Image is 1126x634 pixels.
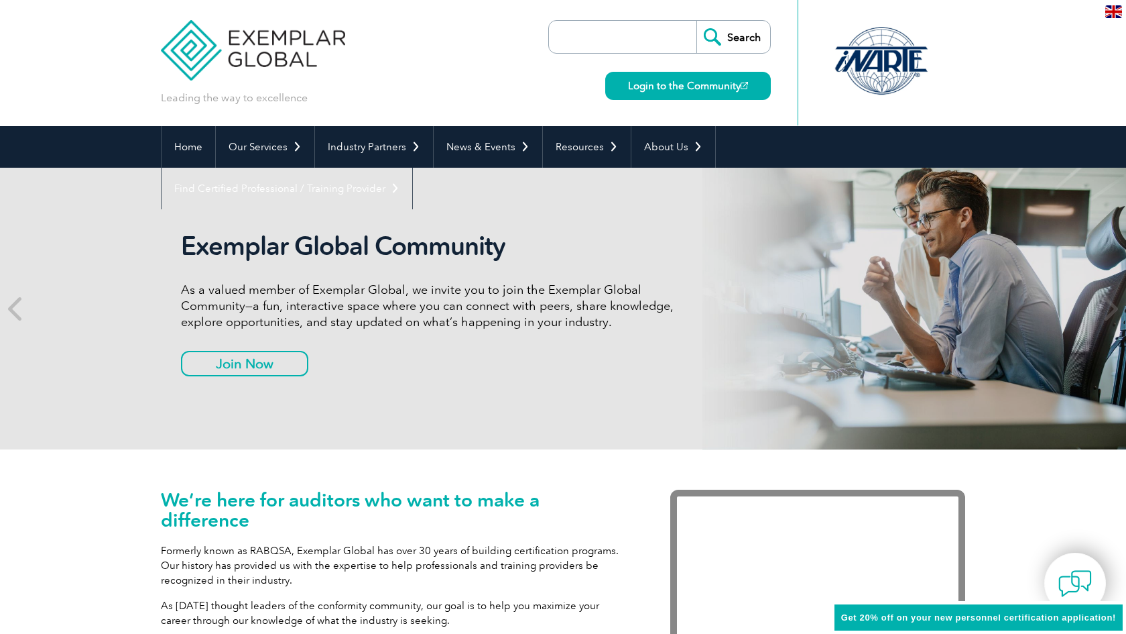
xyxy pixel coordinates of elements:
span: Get 20% off on your new personnel certification application! [841,613,1116,623]
p: As a valued member of Exemplar Global, we invite you to join the Exemplar Global Community—a fun,... [181,282,684,330]
a: Home [162,126,215,168]
h1: We’re here for auditors who want to make a difference [161,490,630,530]
h2: Exemplar Global Community [181,231,684,262]
a: Resources [543,126,631,168]
a: About Us [631,126,715,168]
img: open_square.png [741,82,748,89]
p: Leading the way to excellence [161,91,308,105]
a: Find Certified Professional / Training Provider [162,168,412,209]
img: contact-chat.png [1058,567,1092,600]
p: As [DATE] thought leaders of the conformity community, our goal is to help you maximize your care... [161,598,630,628]
a: News & Events [434,126,542,168]
input: Search [696,21,770,53]
a: Our Services [216,126,314,168]
p: Formerly known as RABQSA, Exemplar Global has over 30 years of building certification programs. O... [161,543,630,588]
img: en [1105,5,1122,18]
a: Login to the Community [605,72,771,100]
a: Join Now [181,351,308,376]
a: Industry Partners [315,126,433,168]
